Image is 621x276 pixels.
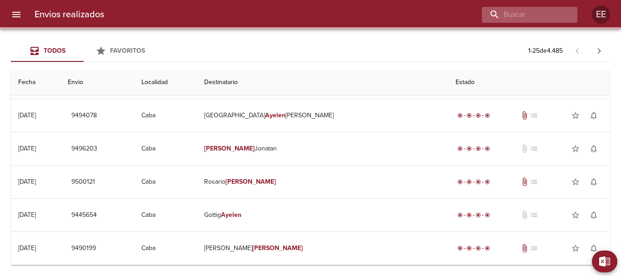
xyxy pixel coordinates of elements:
[529,111,538,120] span: No tiene pedido asociado
[18,244,36,252] div: [DATE]
[197,99,448,132] td: [GEOGRAPHIC_DATA] [PERSON_NAME]
[71,110,97,121] span: 9494078
[476,146,481,151] span: radio_button_checked
[466,179,472,185] span: radio_button_checked
[456,144,492,153] div: Entregado
[589,144,598,153] span: notifications_none
[221,211,241,219] em: Ayelen
[134,199,197,231] td: Caba
[592,5,610,24] div: EE
[566,46,588,55] span: Pagina anterior
[520,111,529,120] span: Tiene documentos adjuntos
[589,177,598,186] span: notifications_none
[529,144,538,153] span: No tiene pedido asociado
[585,106,603,125] button: Activar notificaciones
[520,244,529,253] span: Tiene documentos adjuntos
[457,113,463,118] span: radio_button_checked
[18,211,36,219] div: [DATE]
[476,179,481,185] span: radio_button_checked
[529,211,538,220] span: No tiene pedido asociado
[566,239,585,257] button: Agregar a favoritos
[134,70,197,95] th: Localidad
[197,166,448,198] td: Rosario
[457,146,463,151] span: radio_button_checked
[485,212,490,218] span: radio_button_checked
[265,111,285,119] em: Ayelen
[68,107,100,124] button: 9494078
[571,111,580,120] span: star_border
[18,178,36,186] div: [DATE]
[589,211,598,220] span: notifications_none
[571,177,580,186] span: star_border
[485,113,490,118] span: radio_button_checked
[571,144,580,153] span: star_border
[529,244,538,253] span: No tiene pedido asociado
[134,232,197,265] td: Caba
[71,210,97,221] span: 9445654
[456,111,492,120] div: Entregado
[456,244,492,253] div: Entregado
[68,207,100,224] button: 9445654
[520,211,529,220] span: No tiene documentos adjuntos
[68,174,99,191] button: 9500121
[585,239,603,257] button: Activar notificaciones
[529,177,538,186] span: No tiene pedido asociado
[466,246,472,251] span: radio_button_checked
[482,7,562,23] input: buscar
[476,212,481,218] span: radio_button_checked
[457,212,463,218] span: radio_button_checked
[476,246,481,251] span: radio_button_checked
[71,143,97,155] span: 9496203
[134,132,197,165] td: Caba
[252,244,303,252] em: [PERSON_NAME]
[134,166,197,198] td: Caba
[476,113,481,118] span: radio_button_checked
[585,206,603,224] button: Activar notificaciones
[197,232,448,265] td: [PERSON_NAME]
[466,113,472,118] span: radio_button_checked
[197,199,448,231] td: Gottig
[197,132,448,165] td: Jonatan
[456,177,492,186] div: Entregado
[589,111,598,120] span: notifications_none
[197,70,448,95] th: Destinatario
[35,7,104,22] h6: Envios realizados
[485,179,490,185] span: radio_button_checked
[18,111,36,119] div: [DATE]
[485,246,490,251] span: radio_button_checked
[566,173,585,191] button: Agregar a favoritos
[134,99,197,132] td: Caba
[60,70,135,95] th: Envio
[566,206,585,224] button: Agregar a favoritos
[456,211,492,220] div: Entregado
[448,70,610,95] th: Estado
[71,176,95,188] span: 9500121
[585,140,603,158] button: Activar notificaciones
[11,70,60,95] th: Fecha
[5,4,27,25] button: menu
[466,212,472,218] span: radio_button_checked
[589,244,598,253] span: notifications_none
[71,243,96,254] span: 9490199
[571,211,580,220] span: star_border
[18,145,36,152] div: [DATE]
[44,47,65,55] span: Todos
[592,5,610,24] div: Abrir información de usuario
[68,240,100,257] button: 9490199
[566,106,585,125] button: Agregar a favoritos
[588,40,610,62] span: Pagina siguiente
[592,251,617,272] button: Exportar Excel
[485,146,490,151] span: radio_button_checked
[528,46,563,55] p: 1 - 25 de 4.485
[110,47,145,55] span: Favoritos
[457,179,463,185] span: radio_button_checked
[520,144,529,153] span: No tiene documentos adjuntos
[566,140,585,158] button: Agregar a favoritos
[11,40,156,62] div: Tabs Envios
[457,246,463,251] span: radio_button_checked
[571,244,580,253] span: star_border
[204,145,255,152] em: [PERSON_NAME]
[466,146,472,151] span: radio_button_checked
[68,141,101,157] button: 9496203
[585,173,603,191] button: Activar notificaciones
